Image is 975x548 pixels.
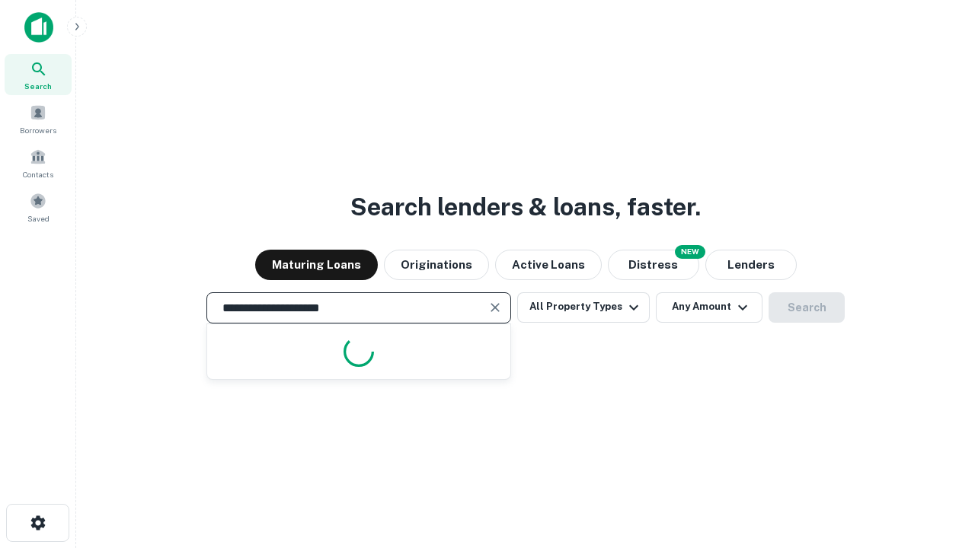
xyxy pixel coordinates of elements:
button: Lenders [705,250,797,280]
span: Contacts [23,168,53,180]
iframe: Chat Widget [899,426,975,499]
button: Clear [484,297,506,318]
span: Saved [27,212,50,225]
button: Active Loans [495,250,602,280]
button: Maturing Loans [255,250,378,280]
button: All Property Types [517,292,650,323]
button: Originations [384,250,489,280]
img: capitalize-icon.png [24,12,53,43]
h3: Search lenders & loans, faster. [350,189,701,225]
a: Search [5,54,72,95]
span: Search [24,80,52,92]
span: Borrowers [20,124,56,136]
div: NEW [675,245,705,259]
button: Any Amount [656,292,762,323]
a: Saved [5,186,72,228]
a: Borrowers [5,98,72,139]
button: Search distressed loans with lien and other non-mortgage details. [608,250,699,280]
a: Contacts [5,142,72,183]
